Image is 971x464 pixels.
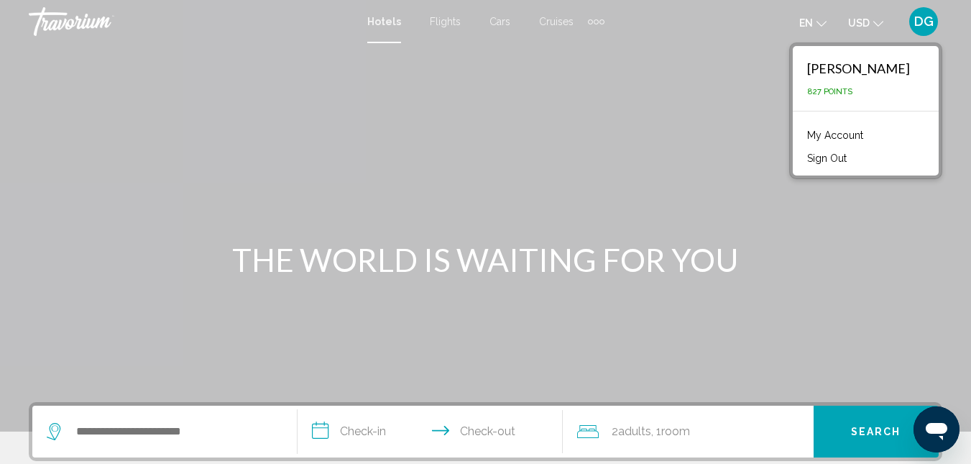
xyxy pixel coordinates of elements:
a: Hotels [367,16,401,27]
div: [PERSON_NAME] [807,60,910,76]
h1: THE WORLD IS WAITING FOR YOU [216,241,755,278]
span: USD [848,17,870,29]
a: Cars [489,16,510,27]
span: Adults [618,424,651,438]
a: My Account [800,126,870,145]
span: 827 Points [807,87,852,96]
div: Search widget [32,406,939,458]
span: 2 [612,422,651,442]
span: , 1 [651,422,690,442]
span: Room [661,424,690,438]
button: Travelers: 2 adults, 0 children [563,406,814,458]
button: Change currency [848,12,883,33]
span: Search [851,427,901,438]
button: Check in and out dates [298,406,563,458]
iframe: Button to launch messaging window [914,406,960,452]
button: Sign Out [800,149,854,168]
button: Search [814,406,939,458]
a: Travorium [29,7,353,36]
span: DG [914,14,934,29]
span: en [799,17,813,29]
button: User Menu [905,6,942,37]
button: Extra navigation items [588,10,604,33]
a: Flights [430,16,461,27]
button: Change language [799,12,827,33]
a: Cruises [539,16,574,27]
